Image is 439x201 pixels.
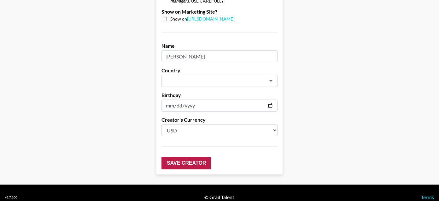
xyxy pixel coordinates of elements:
label: Birthday [161,92,278,98]
div: © Grail Talent [204,194,234,200]
a: [URL][DOMAIN_NAME] [187,16,234,21]
button: Open [266,76,275,85]
a: Terms [421,194,434,200]
div: v 1.7.100 [5,195,17,199]
label: Creator's Currency [161,117,278,123]
label: Show on Marketing Site? [161,9,278,15]
label: Name [161,43,278,49]
span: Show on [170,16,234,22]
label: Country [161,67,278,74]
input: Save Creator [161,157,211,169]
